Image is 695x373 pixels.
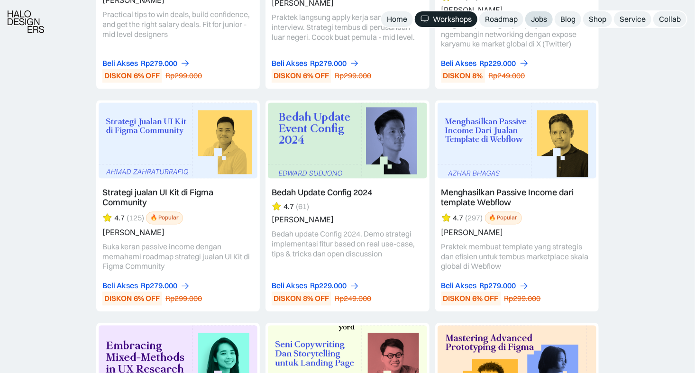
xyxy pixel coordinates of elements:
div: Roadmap [485,14,518,24]
div: Rp249.000 [489,71,525,81]
div: DISKON [274,294,301,304]
div: Shop [589,14,606,24]
div: Rp299.000 [335,71,371,81]
div: Beli Akses [272,281,307,291]
div: 6% OFF [134,294,160,304]
div: Service [620,14,646,24]
div: Workshops [433,14,472,24]
a: Beli AksesRp279.000 [272,59,359,69]
a: Beli AksesRp229.000 [441,59,529,69]
div: 8% [473,71,483,81]
div: Blog [560,14,576,24]
div: Rp299.000 [165,294,202,304]
div: DISKON [104,71,132,81]
a: Jobs [525,11,553,27]
div: Rp229.000 [310,281,347,291]
a: Shop [583,11,612,27]
a: Roadmap [479,11,523,27]
a: Beli AksesRp279.000 [102,59,190,69]
a: Beli AksesRp279.000 [441,281,529,291]
div: DISKON [274,71,301,81]
a: Beli AksesRp279.000 [102,281,190,291]
div: 6% OFF [134,71,160,81]
div: Collab [659,14,681,24]
div: 6% OFF [303,71,329,81]
div: Rp279.000 [310,59,347,69]
div: DISKON [443,71,471,81]
div: Rp279.000 [480,281,516,291]
div: Beli Akses [272,59,307,69]
div: Rp249.000 [335,294,371,304]
div: Beli Akses [102,59,138,69]
div: Home [387,14,407,24]
div: DISKON [443,294,471,304]
div: Rp299.000 [504,294,541,304]
a: Home [381,11,413,27]
a: Blog [555,11,581,27]
div: Rp279.000 [141,281,177,291]
a: Collab [653,11,686,27]
a: Beli AksesRp229.000 [272,281,359,291]
div: DISKON [104,294,132,304]
div: 8% OFF [303,294,329,304]
div: Rp229.000 [480,59,516,69]
div: Beli Akses [102,281,138,291]
div: Beli Akses [441,59,477,69]
div: Rp279.000 [141,59,177,69]
div: Rp299.000 [165,71,202,81]
div: Beli Akses [441,281,477,291]
div: 6% OFF [473,294,499,304]
a: Service [614,11,651,27]
a: Workshops [415,11,477,27]
div: Jobs [531,14,547,24]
